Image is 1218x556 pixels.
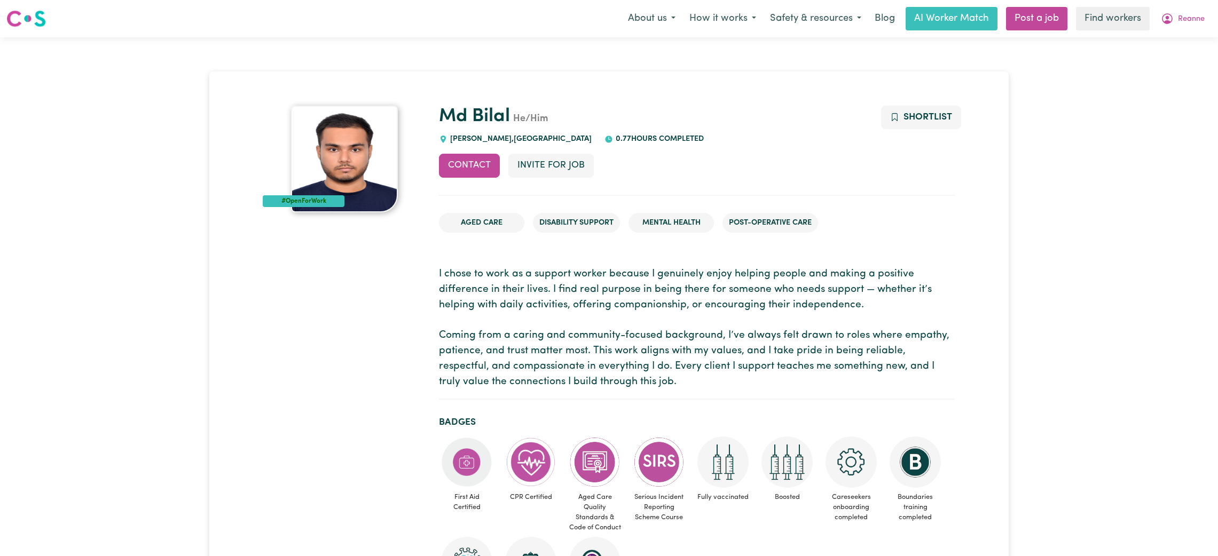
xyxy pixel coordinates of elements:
[1006,7,1067,30] a: Post a job
[868,7,901,30] a: Blog
[439,417,955,428] h2: Badges
[439,488,494,517] span: First Aid Certified
[6,9,46,28] img: Careseekers logo
[439,267,955,390] p: I chose to work as a support worker because I genuinely enjoy helping people and making a positiv...
[695,488,751,506] span: Fully vaccinated
[569,436,620,488] img: CS Academy: Aged Care Quality Standards & Code of Conduct course completed
[887,488,943,527] span: Boundaries training completed
[1178,13,1205,25] span: Reanne
[761,436,813,488] img: Care and support worker has received booster dose of COVID-19 vaccination
[903,113,952,122] span: Shortlist
[439,107,510,126] a: Md Bilal
[439,154,500,177] button: Contact
[881,106,962,129] button: Add to shortlist
[906,7,997,30] a: AI Worker Match
[613,135,704,143] span: 0.77 hours completed
[503,488,559,506] span: CPR Certified
[6,6,46,31] a: Careseekers logo
[263,106,426,212] a: Md Bilal's profile picture'#OpenForWork
[505,436,556,488] img: Care and support worker has completed CPR Certification
[823,488,879,527] span: Careseekers onboarding completed
[682,7,763,30] button: How it works
[697,436,749,488] img: Care and support worker has received 2 doses of COVID-19 vaccine
[567,488,623,537] span: Aged Care Quality Standards & Code of Conduct
[628,213,714,233] li: Mental Health
[1076,7,1150,30] a: Find workers
[722,213,818,233] li: Post-operative care
[826,436,877,488] img: CS Academy: Careseekers Onboarding course completed
[291,106,398,212] img: Md Bilal
[441,436,492,488] img: Care and support worker has completed First Aid Certification
[633,436,685,488] img: CS Academy: Serious Incident Reporting Scheme course completed
[263,195,344,207] div: #OpenForWork
[508,154,594,177] button: Invite for Job
[439,213,524,233] li: Aged Care
[1154,7,1212,30] button: My Account
[890,436,941,488] img: CS Academy: Boundaries in care and support work course completed
[447,135,592,143] span: [PERSON_NAME] , [GEOGRAPHIC_DATA]
[533,213,620,233] li: Disability Support
[510,114,548,124] span: He/Him
[631,488,687,527] span: Serious Incident Reporting Scheme Course
[759,488,815,506] span: Boosted
[621,7,682,30] button: About us
[763,7,868,30] button: Safety & resources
